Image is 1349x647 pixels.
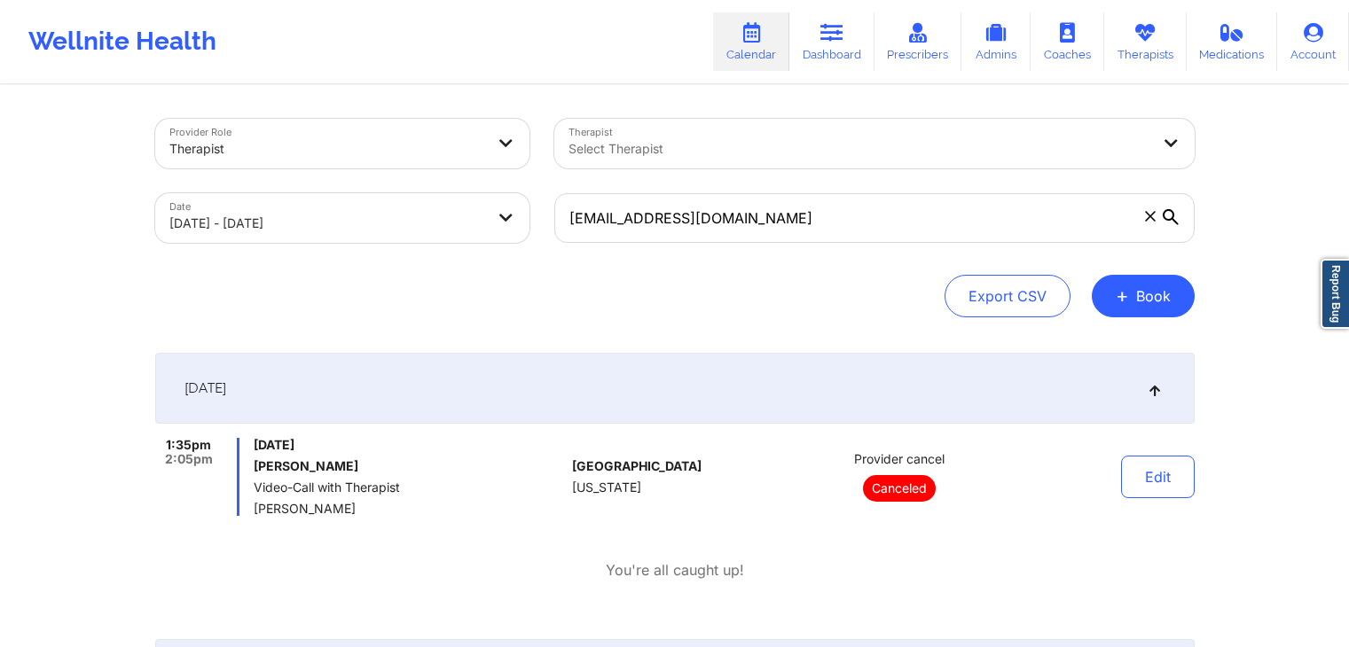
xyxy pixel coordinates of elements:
[713,12,789,71] a: Calendar
[1104,12,1187,71] a: Therapists
[165,452,213,466] span: 2:05pm
[945,275,1071,317] button: Export CSV
[169,129,485,168] div: Therapist
[863,475,936,502] p: Canceled
[961,12,1031,71] a: Admins
[166,438,211,452] span: 1:35pm
[874,12,962,71] a: Prescribers
[1116,291,1129,300] span: +
[554,193,1195,243] input: Search by patient email
[184,379,226,397] span: [DATE]
[1031,12,1104,71] a: Coaches
[254,459,565,473] h6: [PERSON_NAME]
[572,459,702,473] span: [GEOGRAPHIC_DATA]
[1321,259,1349,329] a: Report Bug
[789,12,874,71] a: Dashboard
[1277,12,1349,71] a: Account
[1092,275,1195,317] button: +Book
[1187,12,1278,71] a: Medications
[572,480,641,495] span: [US_STATE]
[254,502,565,516] span: [PERSON_NAME]
[254,438,565,452] span: [DATE]
[254,480,565,495] span: Video-Call with Therapist
[169,204,485,243] div: [DATE] - [DATE]
[606,560,744,581] p: You're all caught up!
[854,452,945,466] span: Provider cancel
[1121,456,1195,498] button: Edit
